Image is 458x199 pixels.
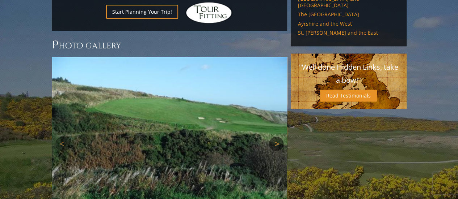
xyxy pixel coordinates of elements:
[55,137,70,151] a: Previous
[106,5,178,19] a: Start Planning Your Trip!
[298,30,399,36] a: St. [PERSON_NAME] and the East
[185,2,232,23] img: Hidden Links
[298,61,399,87] p: "Well done Hidden Links, take a bow!"
[298,11,399,18] a: The [GEOGRAPHIC_DATA]
[320,90,377,101] a: Read Testimonials
[52,38,287,52] h3: Photo Gallery
[269,137,283,151] a: Next
[298,21,399,27] a: Ayrshire and the West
